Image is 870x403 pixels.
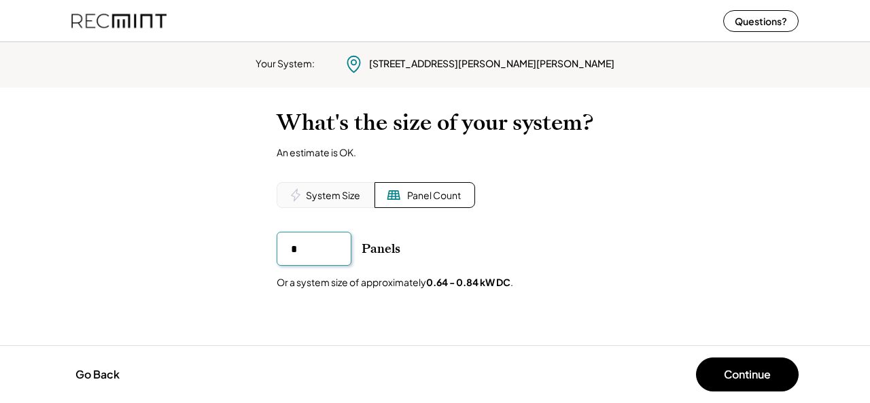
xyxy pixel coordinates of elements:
[306,189,360,203] div: System Size
[426,276,510,288] strong: 0.64 - 0.84 kW DC
[256,57,315,71] div: Your System:
[369,57,614,71] div: [STREET_ADDRESS][PERSON_NAME][PERSON_NAME]
[277,109,593,136] h2: What's the size of your system?
[362,241,400,257] div: Panels
[696,357,799,391] button: Continue
[277,276,513,290] div: Or a system size of approximately .
[723,10,799,32] button: Questions?
[71,3,167,39] img: recmint-logotype%403x%20%281%29.jpeg
[71,360,124,389] button: Go Back
[387,188,400,202] img: Solar%20Panel%20Icon.svg
[407,189,461,203] div: Panel Count
[277,146,356,158] div: An estimate is OK.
